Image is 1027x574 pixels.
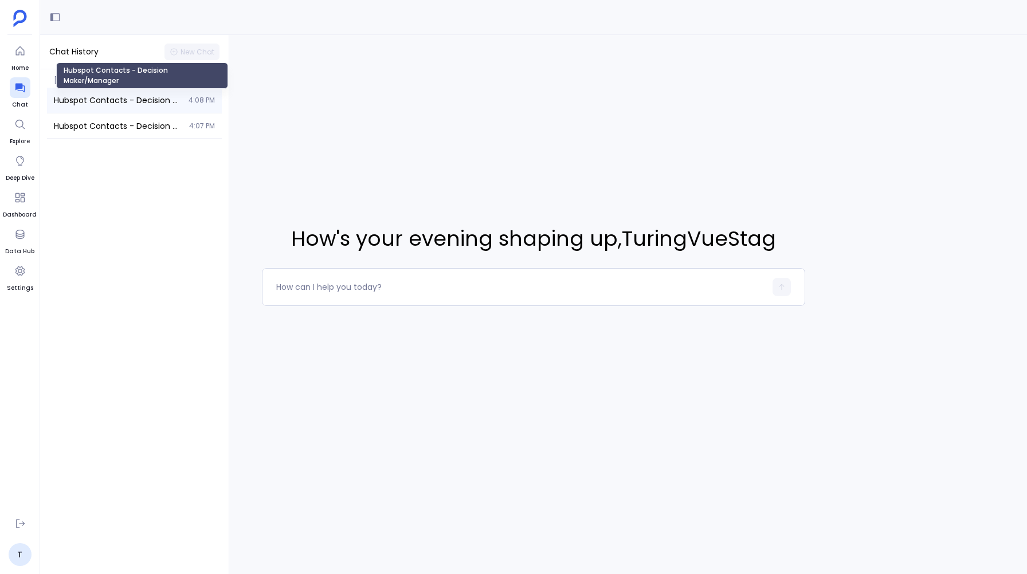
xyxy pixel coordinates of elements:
[47,69,222,85] span: [DATE]
[10,41,30,73] a: Home
[10,137,30,146] span: Explore
[10,114,30,146] a: Explore
[6,174,34,183] span: Deep Dive
[13,10,27,27] img: petavue logo
[3,187,37,219] a: Dashboard
[10,100,30,109] span: Chat
[10,77,30,109] a: Chat
[189,121,215,131] span: 4:07 PM
[3,210,37,219] span: Dashboard
[10,64,30,73] span: Home
[189,96,215,105] span: 4:08 PM
[7,261,33,293] a: Settings
[262,223,805,254] span: How's your evening shaping up , TuringVueStag
[54,95,182,106] span: Hubspot Contacts - Decision Maker/Manager
[54,120,182,132] span: Hubspot Contacts - Decision Maker/Manager
[56,62,228,89] div: Hubspot Contacts - Decision Maker/Manager
[49,46,99,58] span: Chat History
[5,247,34,256] span: Data Hub
[5,224,34,256] a: Data Hub
[9,543,32,566] a: T
[6,151,34,183] a: Deep Dive
[7,284,33,293] span: Settings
